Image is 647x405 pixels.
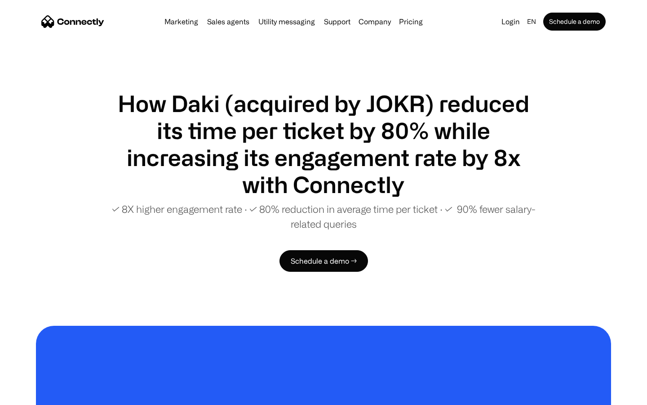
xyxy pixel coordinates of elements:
[9,388,54,402] aside: Language selected: English
[108,90,539,198] h1: How Daki (acquired by JOKR) reduced its time per ticket by 80% while increasing its engagement ra...
[356,15,394,28] div: Company
[18,389,54,402] ul: Language list
[527,15,536,28] div: en
[395,18,426,25] a: Pricing
[204,18,253,25] a: Sales agents
[523,15,541,28] div: en
[161,18,202,25] a: Marketing
[498,15,523,28] a: Login
[543,13,606,31] a: Schedule a demo
[279,250,368,272] a: Schedule a demo →
[255,18,319,25] a: Utility messaging
[320,18,354,25] a: Support
[108,202,539,231] p: ✓ 8X higher engagement rate ∙ ✓ 80% reduction in average time per ticket ∙ ✓ 90% fewer salary-rel...
[359,15,391,28] div: Company
[41,15,104,28] a: home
